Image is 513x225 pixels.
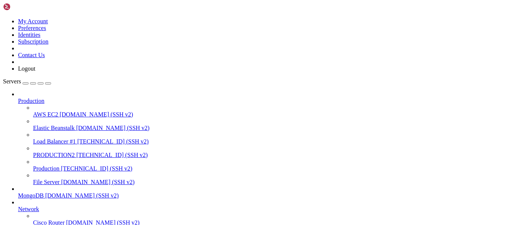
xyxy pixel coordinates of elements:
[33,172,510,186] li: File Server [DOMAIN_NAME] (SSH v2)
[18,192,44,199] span: MongoDB
[33,165,59,172] span: Production
[60,111,133,118] span: [DOMAIN_NAME] (SSH v2)
[3,3,46,11] img: Shellngn
[18,91,510,186] li: Production
[18,65,35,72] a: Logout
[33,159,510,172] li: Production [TECHNICAL_ID] (SSH v2)
[33,118,510,131] li: Elastic Beanstalk [DOMAIN_NAME] (SSH v2)
[18,186,510,199] li: MongoDB [DOMAIN_NAME] (SSH v2)
[61,165,132,172] span: [TECHNICAL_ID] (SSH v2)
[33,152,75,158] span: PRODUCTION2
[18,52,45,58] a: Contact Us
[45,192,119,199] span: [DOMAIN_NAME] (SSH v2)
[33,152,510,159] a: PRODUCTION2 [TECHNICAL_ID] (SSH v2)
[33,138,510,145] a: Load Balancer #1 [TECHNICAL_ID] (SSH v2)
[18,206,510,213] a: Network
[61,179,135,185] span: [DOMAIN_NAME] (SSH v2)
[33,125,75,131] span: Elastic Beanstalk
[18,98,44,104] span: Production
[3,78,51,85] a: Servers
[18,192,510,199] a: MongoDB [DOMAIN_NAME] (SSH v2)
[33,145,510,159] li: PRODUCTION2 [TECHNICAL_ID] (SSH v2)
[33,111,510,118] a: AWS EC2 [DOMAIN_NAME] (SSH v2)
[77,138,149,145] span: [TECHNICAL_ID] (SSH v2)
[76,125,150,131] span: [DOMAIN_NAME] (SSH v2)
[18,18,48,24] a: My Account
[18,25,46,31] a: Preferences
[18,32,41,38] a: Identities
[18,206,39,212] span: Network
[33,131,510,145] li: Load Balancer #1 [TECHNICAL_ID] (SSH v2)
[18,98,510,104] a: Production
[33,104,510,118] li: AWS EC2 [DOMAIN_NAME] (SSH v2)
[33,138,76,145] span: Load Balancer #1
[3,78,21,85] span: Servers
[76,152,148,158] span: [TECHNICAL_ID] (SSH v2)
[33,125,510,131] a: Elastic Beanstalk [DOMAIN_NAME] (SSH v2)
[33,179,60,185] span: File Server
[33,165,510,172] a: Production [TECHNICAL_ID] (SSH v2)
[33,111,58,118] span: AWS EC2
[33,179,510,186] a: File Server [DOMAIN_NAME] (SSH v2)
[18,38,48,45] a: Subscription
